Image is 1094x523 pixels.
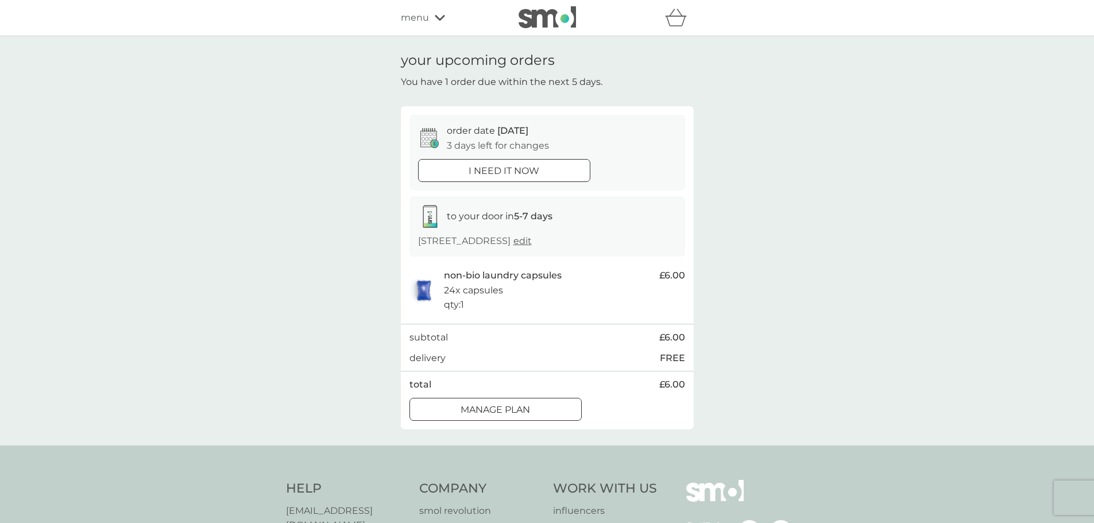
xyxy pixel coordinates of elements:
p: You have 1 order due within the next 5 days. [401,75,602,90]
a: influencers [553,503,657,518]
p: 3 days left for changes [447,138,549,153]
p: non-bio laundry capsules [444,268,562,283]
button: i need it now [418,159,590,182]
a: edit [513,235,532,246]
p: [STREET_ADDRESS] [418,234,532,249]
a: smol revolution [419,503,542,518]
img: smol [686,480,744,519]
span: £6.00 [659,330,685,345]
h4: Work With Us [553,480,657,498]
p: subtotal [409,330,448,345]
p: total [409,377,431,392]
p: delivery [409,351,446,366]
p: 24x capsules [444,283,503,298]
p: i need it now [469,164,539,179]
img: smol [519,6,576,28]
span: [DATE] [497,125,528,136]
p: order date [447,123,528,138]
div: basket [665,6,694,29]
p: Manage plan [461,402,530,417]
span: to your door in [447,211,552,222]
span: £6.00 [659,268,685,283]
span: menu [401,10,429,25]
h4: Help [286,480,408,498]
h4: Company [419,480,542,498]
h1: your upcoming orders [401,52,555,69]
p: qty : 1 [444,297,464,312]
p: FREE [660,351,685,366]
span: £6.00 [659,377,685,392]
button: Manage plan [409,398,582,421]
strong: 5-7 days [514,211,552,222]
